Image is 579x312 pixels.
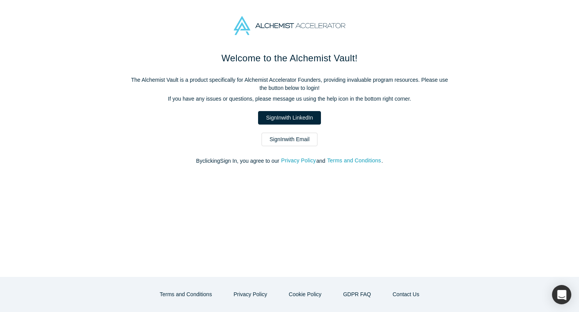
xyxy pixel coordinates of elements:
[128,157,452,165] p: By clicking Sign In , you agree to our and .
[258,111,321,125] a: SignInwith LinkedIn
[335,288,379,301] a: GDPR FAQ
[327,156,381,165] button: Terms and Conditions
[225,288,275,301] button: Privacy Policy
[281,288,330,301] button: Cookie Policy
[128,95,452,103] p: If you have any issues or questions, please message us using the help icon in the bottom right co...
[152,288,220,301] button: Terms and Conditions
[128,76,452,92] p: The Alchemist Vault is a product specifically for Alchemist Accelerator Founders, providing inval...
[234,16,345,35] img: Alchemist Accelerator Logo
[281,156,316,165] button: Privacy Policy
[128,51,452,65] h1: Welcome to the Alchemist Vault!
[262,133,318,146] a: SignInwith Email
[385,288,427,301] button: Contact Us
